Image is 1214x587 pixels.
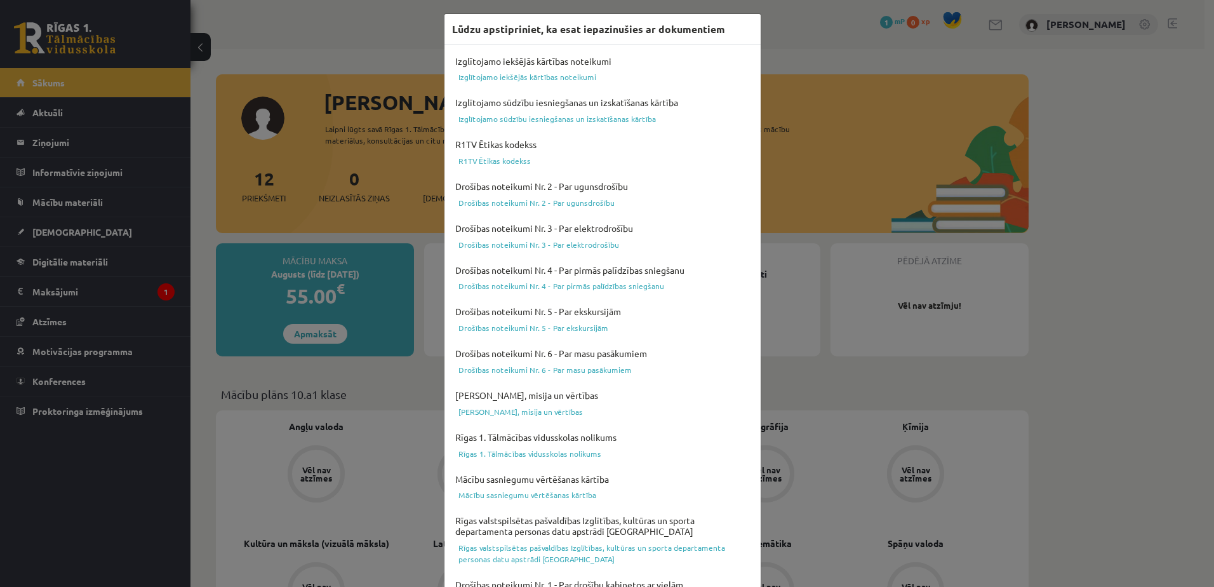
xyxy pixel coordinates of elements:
[452,387,753,404] h4: [PERSON_NAME], misija un vērtības
[452,320,753,335] a: Drošības noteikumi Nr. 5 - Par ekskursijām
[452,69,753,84] a: Izglītojamo iekšējās kārtības noteikumi
[452,262,753,279] h4: Drošības noteikumi Nr. 4 - Par pirmās palīdzības sniegšanu
[452,487,753,503] a: Mācību sasniegumu vērtēšanas kārtība
[452,94,753,111] h4: Izglītojamo sūdzību iesniegšanas un izskatīšanas kārtība
[452,446,753,461] a: Rīgas 1. Tālmācības vidusskolas nolikums
[452,429,753,446] h4: Rīgas 1. Tālmācības vidusskolas nolikums
[452,153,753,168] a: R1TV Ētikas kodekss
[452,540,753,567] a: Rīgas valstspilsētas pašvaldības Izglītības, kultūras un sporta departamenta personas datu apstrā...
[452,220,753,237] h4: Drošības noteikumi Nr. 3 - Par elektrodrošību
[452,111,753,126] a: Izglītojamo sūdzību iesniegšanas un izskatīšanas kārtība
[452,22,725,37] h3: Lūdzu apstipriniet, ka esat iepazinušies ar dokumentiem
[452,471,753,488] h4: Mācību sasniegumu vērtēšanas kārtība
[452,178,753,195] h4: Drošības noteikumi Nr. 2 - Par ugunsdrošību
[452,278,753,293] a: Drošības noteikumi Nr. 4 - Par pirmās palīdzības sniegšanu
[452,345,753,362] h4: Drošības noteikumi Nr. 6 - Par masu pasākumiem
[452,136,753,153] h4: R1TV Ētikas kodekss
[452,195,753,210] a: Drošības noteikumi Nr. 2 - Par ugunsdrošību
[452,303,753,320] h4: Drošības noteikumi Nr. 5 - Par ekskursijām
[452,53,753,70] h4: Izglītojamo iekšējās kārtības noteikumi
[452,362,753,377] a: Drošības noteikumi Nr. 6 - Par masu pasākumiem
[452,237,753,252] a: Drošības noteikumi Nr. 3 - Par elektrodrošību
[452,404,753,419] a: [PERSON_NAME], misija un vērtības
[452,512,753,540] h4: Rīgas valstspilsētas pašvaldības Izglītības, kultūras un sporta departamenta personas datu apstrā...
